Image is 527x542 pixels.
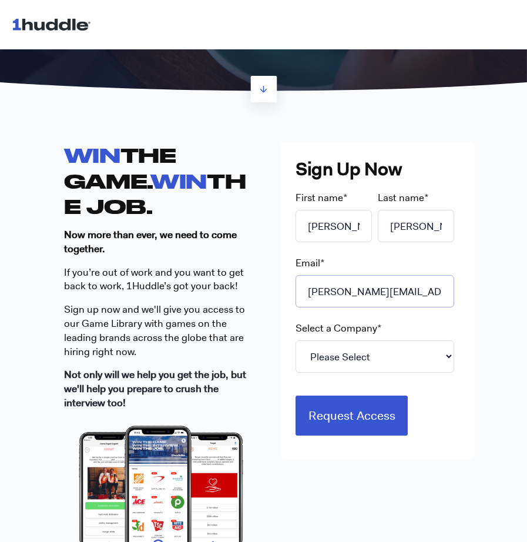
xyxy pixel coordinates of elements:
span: First name [296,191,343,204]
span: WIN [64,143,120,166]
span: Last name [378,191,424,204]
input: Request Access [296,396,408,436]
strong: Not only will we help you get the job, but we'll help you prepare to crush the interview too! [64,368,246,409]
p: S [64,303,259,359]
span: Email [296,256,320,269]
strong: THE GAME. THE JOB. [64,143,246,217]
span: If you’re out of work and you want to get back to work, 1Huddle’s got your back! [64,266,244,293]
span: WIN [150,169,207,192]
h3: Sign Up Now [296,157,461,182]
span: Select a Company [296,322,377,334]
strong: Now more than ever, we need to come together. [64,228,237,255]
span: ign up now and we'll give you access to our Game Library with games on the leading brands across ... [64,303,245,357]
img: 1huddle [12,13,96,35]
